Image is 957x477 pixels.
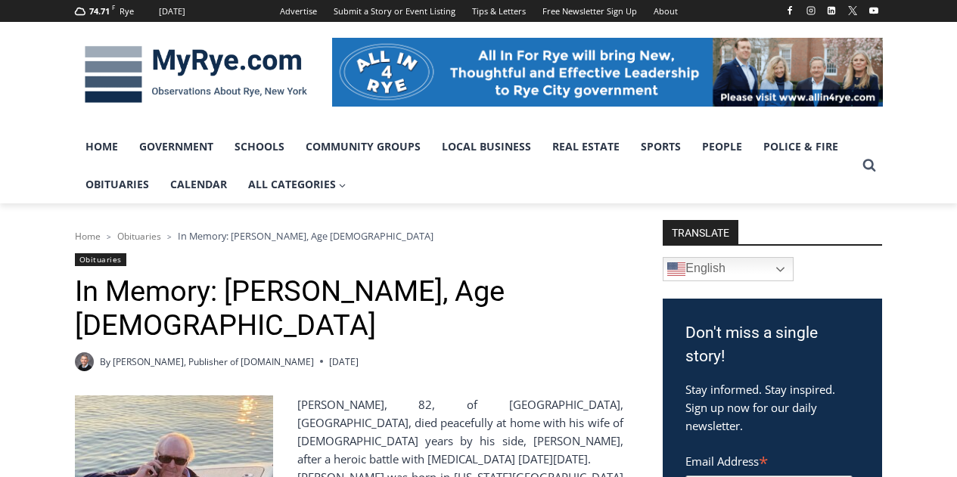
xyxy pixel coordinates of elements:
a: Home [75,128,129,166]
a: Home [75,230,101,243]
img: en [667,260,685,278]
a: Real Estate [542,128,630,166]
img: MyRye.com [75,36,317,114]
span: > [167,231,172,242]
p: Stay informed. Stay inspired. Sign up now for our daily newsletter. [685,380,859,435]
a: English [663,257,794,281]
h3: Don't miss a single story! [685,321,859,369]
nav: Breadcrumbs [75,228,623,243]
a: Obituaries [75,253,126,266]
a: All Categories [238,166,357,203]
span: > [107,231,111,242]
a: Obituaries [75,166,160,203]
h1: In Memory: [PERSON_NAME], Age [DEMOGRAPHIC_DATA] [75,274,623,343]
time: [DATE] [329,355,359,369]
a: People [691,128,753,166]
div: Rye [120,5,134,18]
a: Local Business [431,128,542,166]
a: Schools [224,128,295,166]
img: All in for Rye [332,38,883,106]
a: Community Groups [295,128,431,166]
span: F [112,3,115,11]
a: Author image [75,352,94,371]
span: In Memory: [PERSON_NAME], Age [DEMOGRAPHIC_DATA] [178,229,433,243]
span: All Categories [248,176,346,193]
div: [DATE] [159,5,185,18]
button: View Search Form [856,152,883,179]
a: [PERSON_NAME], Publisher of [DOMAIN_NAME] [113,355,314,368]
strong: TRANSLATE [663,220,738,244]
a: X [844,2,862,20]
a: Government [129,128,224,166]
span: By [100,355,110,369]
a: Linkedin [822,2,840,20]
label: Email Address [685,446,853,473]
a: YouTube [865,2,883,20]
a: Obituaries [117,230,161,243]
a: Instagram [802,2,820,20]
span: 74.71 [89,5,110,17]
a: Calendar [160,166,238,203]
div: [PERSON_NAME], 82, of [GEOGRAPHIC_DATA], [GEOGRAPHIC_DATA], died peacefully at home with his wife... [75,395,623,468]
a: Facebook [781,2,799,20]
a: Sports [630,128,691,166]
nav: Primary Navigation [75,128,856,204]
a: Police & Fire [753,128,849,166]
